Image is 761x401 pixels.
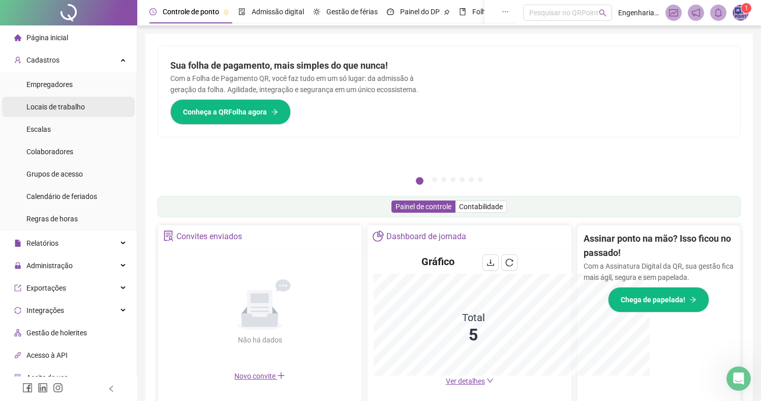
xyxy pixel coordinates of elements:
span: download [486,259,495,267]
span: Conheça a QRFolha agora [183,106,267,118]
span: plus [277,371,285,380]
span: linkedin [38,383,48,393]
span: Empregadores [26,80,73,89]
span: solution [163,231,174,241]
span: arrow-right [271,108,278,116]
span: ellipsis [502,8,509,15]
span: arrow-right [689,296,696,303]
button: 4 [450,177,455,182]
span: Escalas [26,125,51,133]
span: audit [14,374,21,381]
span: Colaboradores [26,148,73,156]
div: Não há dados [213,334,307,346]
span: dashboard [387,8,394,15]
span: pushpin [223,9,229,15]
span: search [599,9,606,17]
button: 6 [469,177,474,182]
span: bell [714,8,723,17]
span: apartment [14,329,21,336]
span: Administração [26,262,73,270]
span: Locais de trabalho [26,103,85,111]
span: Painel de controle [395,203,451,211]
span: Gestão de holerites [26,329,87,337]
span: Regras de horas [26,215,78,223]
span: export [14,284,21,292]
span: Ver detalhes [446,377,485,385]
span: Gestão de férias [326,8,378,16]
span: file [14,240,21,247]
span: pie-chart [373,231,383,241]
span: Aceite de uso [26,374,68,382]
button: 3 [441,177,446,182]
span: Engenharia - QRPoint [618,7,660,18]
p: Com a Assinatura Digital da QR, sua gestão fica mais ágil, segura e sem papelada. [584,261,734,283]
span: Novo convite [234,372,285,380]
span: left [108,385,115,392]
span: Acesso à API [26,351,68,359]
span: book [459,8,466,15]
span: Contabilidade [459,203,503,211]
span: sun [313,8,320,15]
button: 2 [432,177,437,182]
span: Admissão digital [252,8,304,16]
span: down [486,377,494,384]
span: pushpin [444,9,450,15]
span: Controle de ponto [163,8,219,16]
span: file-done [238,8,246,15]
span: api [14,352,21,359]
span: clock-circle [149,8,157,15]
span: 1 [745,5,748,12]
span: instagram [53,383,63,393]
span: sync [14,307,21,314]
h2: Assinar ponto na mão? Isso ficou no passado! [584,232,734,261]
span: Cadastros [26,56,59,64]
span: Integrações [26,306,64,314]
span: notification [691,8,701,17]
span: Exportações [26,284,66,292]
a: Ver detalhes down [446,377,494,385]
sup: Atualize o seu contato no menu Meus Dados [741,3,751,13]
button: 5 [460,177,465,182]
h4: Gráfico [421,254,454,269]
span: user-add [14,56,21,64]
div: Dashboard de jornada [386,228,466,245]
button: 7 [478,177,483,182]
span: Calendário de feriados [26,192,97,200]
span: Folha de pagamento [472,8,537,16]
span: Painel do DP [400,8,440,16]
span: facebook [22,383,33,393]
iframe: Intercom live chat [726,366,751,391]
span: Página inicial [26,34,68,42]
span: home [14,34,21,41]
h2: Sua folha de pagamento, mais simples do que nunca! [170,59,437,73]
button: Chega de papelada! [608,287,709,312]
span: lock [14,262,21,269]
p: Com a Folha de Pagamento QR, você faz tudo em um só lugar: da admissão à geração da folha. Agilid... [170,73,437,95]
button: 1 [416,177,423,185]
img: 7717 [733,5,748,20]
span: Relatórios [26,239,58,247]
span: Grupos de acesso [26,170,83,178]
span: Chega de papelada! [621,294,685,305]
span: reload [505,259,513,267]
span: fund [669,8,678,17]
button: Conheça a QRFolha agora [170,99,291,125]
div: Convites enviados [176,228,242,245]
